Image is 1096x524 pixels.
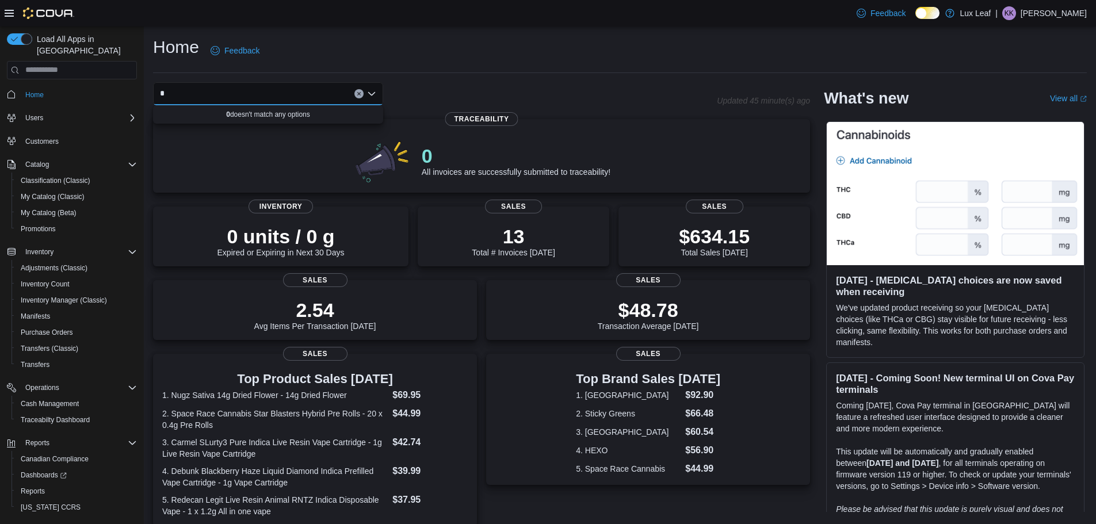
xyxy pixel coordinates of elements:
[283,347,347,361] span: Sales
[367,89,376,98] button: Close list of options
[21,263,87,273] span: Adjustments (Classic)
[16,309,55,323] a: Manifests
[21,381,64,395] button: Operations
[598,299,699,322] p: $48.78
[16,293,137,307] span: Inventory Manager (Classic)
[12,451,142,467] button: Canadian Compliance
[472,225,555,257] div: Total # Invoices [DATE]
[21,360,49,369] span: Transfers
[836,274,1075,297] h3: [DATE] - [MEDICAL_DATA] choices are now saved when receiving
[21,245,137,259] span: Inventory
[12,260,142,276] button: Adjustments (Classic)
[576,389,681,401] dt: 1. [GEOGRAPHIC_DATA]
[16,277,74,291] a: Inventory Count
[866,458,938,468] strong: [DATE] and [DATE]
[21,399,79,408] span: Cash Management
[685,425,720,439] dd: $60.54
[2,380,142,396] button: Operations
[16,190,137,204] span: My Catalog (Classic)
[25,90,44,100] span: Home
[23,7,74,19] img: Cova
[21,158,137,171] span: Catalog
[25,383,59,392] span: Operations
[836,446,1075,492] p: This update will be automatically and gradually enabled between , for all terminals operating on ...
[12,173,142,189] button: Classification (Classic)
[392,493,468,507] dd: $37.95
[16,358,137,372] span: Transfers
[616,273,681,287] span: Sales
[2,435,142,451] button: Reports
[422,144,610,177] div: All invoices are successfully submitted to traceability!
[2,156,142,173] button: Catalog
[16,206,137,220] span: My Catalog (Beta)
[21,134,137,148] span: Customers
[392,464,468,478] dd: $39.99
[16,277,137,291] span: Inventory Count
[1021,6,1087,20] p: [PERSON_NAME]
[353,137,413,183] img: 0
[21,245,58,259] button: Inventory
[16,261,92,275] a: Adjustments (Classic)
[16,500,85,514] a: [US_STATE] CCRS
[576,372,720,386] h3: Top Brand Sales [DATE]
[32,33,137,56] span: Load All Apps in [GEOGRAPHIC_DATA]
[12,189,142,205] button: My Catalog (Classic)
[16,452,93,466] a: Canadian Compliance
[21,158,54,171] button: Catalog
[16,342,137,355] span: Transfers (Classic)
[162,408,388,431] dt: 2. Space Race Cannabis Star Blasters Hybrid Pre Rolls - 20 x 0.4g Pre Rolls
[12,308,142,324] button: Manifests
[16,397,137,411] span: Cash Management
[21,503,81,512] span: [US_STATE] CCRS
[21,454,89,464] span: Canadian Compliance
[224,45,259,56] span: Feedback
[16,500,137,514] span: Washington CCRS
[392,407,468,420] dd: $44.99
[12,205,142,221] button: My Catalog (Beta)
[21,312,50,321] span: Manifests
[283,273,347,287] span: Sales
[21,87,137,102] span: Home
[485,200,543,213] span: Sales
[685,443,720,457] dd: $56.90
[16,397,83,411] a: Cash Management
[16,174,137,188] span: Classification (Classic)
[254,299,376,331] div: Avg Items Per Transaction [DATE]
[472,225,555,248] p: 13
[16,222,137,236] span: Promotions
[354,89,364,98] button: Clear input
[21,192,85,201] span: My Catalog (Classic)
[217,225,345,257] div: Expired or Expiring in Next 30 Days
[16,413,94,427] a: Traceabilty Dashboard
[16,342,83,355] a: Transfers (Classic)
[206,39,264,62] a: Feedback
[16,174,95,188] a: Classification (Classic)
[2,110,142,126] button: Users
[685,388,720,402] dd: $92.90
[21,415,90,424] span: Traceabilty Dashboard
[16,261,137,275] span: Adjustments (Classic)
[21,296,107,305] span: Inventory Manager (Classic)
[21,436,54,450] button: Reports
[16,468,71,482] a: Dashboards
[12,467,142,483] a: Dashboards
[852,2,910,25] a: Feedback
[870,7,906,19] span: Feedback
[2,244,142,260] button: Inventory
[836,372,1075,395] h3: [DATE] - Coming Soon! New terminal UI on Cova Pay terminals
[915,7,940,19] input: Dark Mode
[25,113,43,123] span: Users
[249,200,313,213] span: Inventory
[1080,95,1087,102] svg: External link
[598,299,699,331] div: Transaction Average [DATE]
[25,247,54,257] span: Inventory
[21,111,48,125] button: Users
[576,445,681,456] dt: 4. HEXO
[21,224,56,234] span: Promotions
[679,225,750,248] p: $634.15
[422,144,610,167] p: 0
[16,293,112,307] a: Inventory Manager (Classic)
[12,341,142,357] button: Transfers (Classic)
[21,487,45,496] span: Reports
[16,358,54,372] a: Transfers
